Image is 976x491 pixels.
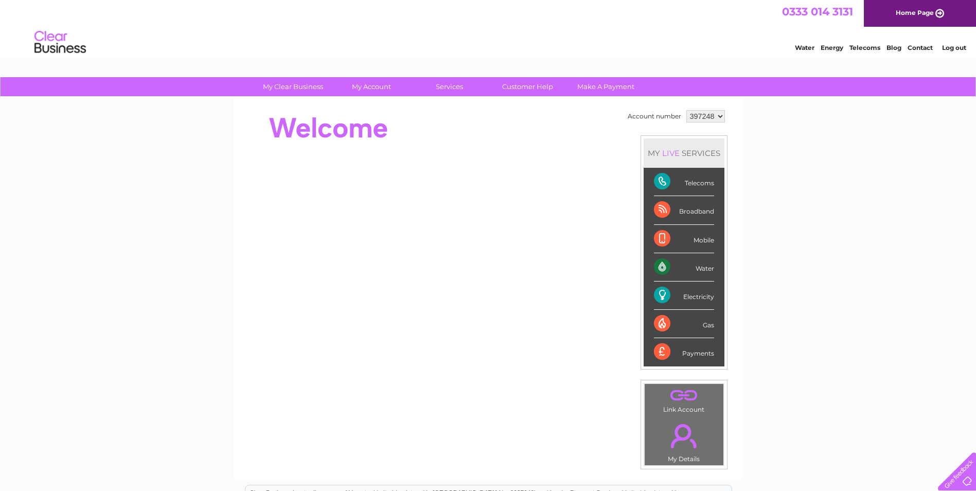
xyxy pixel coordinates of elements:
td: My Details [644,415,724,466]
a: Telecoms [849,44,880,51]
a: . [647,387,721,405]
a: My Account [329,77,414,96]
div: Telecoms [654,168,714,196]
a: Log out [942,44,966,51]
a: . [647,418,721,454]
div: Mobile [654,225,714,253]
a: Blog [886,44,901,51]
a: My Clear Business [251,77,335,96]
a: Customer Help [485,77,570,96]
div: Broadband [654,196,714,224]
div: MY SERVICES [644,138,724,168]
div: Payments [654,338,714,366]
a: Water [795,44,814,51]
a: 0333 014 3131 [782,5,853,18]
td: Link Account [644,383,724,416]
img: logo.png [34,27,86,58]
a: Energy [821,44,843,51]
a: Make A Payment [563,77,648,96]
a: Services [407,77,492,96]
div: LIVE [660,148,682,158]
td: Account number [625,108,684,125]
a: Contact [908,44,933,51]
div: Clear Business is a trading name of Verastar Limited (registered in [GEOGRAPHIC_DATA] No. 3667643... [245,6,732,50]
div: Electricity [654,282,714,310]
div: Water [654,253,714,282]
div: Gas [654,310,714,338]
